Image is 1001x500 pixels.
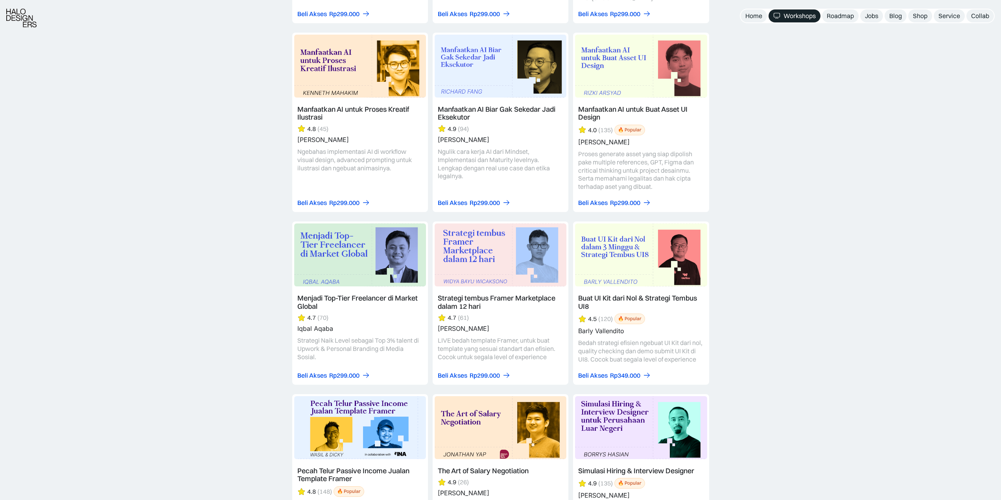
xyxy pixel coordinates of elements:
[297,199,327,207] div: Beli Akses
[438,371,467,380] div: Beli Akses
[610,199,640,207] div: Rp299.000
[908,9,932,22] a: Shop
[470,371,500,380] div: Rp299.000
[438,10,467,18] div: Beli Akses
[938,12,960,20] div: Service
[741,9,767,22] a: Home
[971,12,989,20] div: Collab
[329,10,359,18] div: Rp299.000
[438,199,467,207] div: Beli Akses
[470,10,500,18] div: Rp299.000
[913,12,927,20] div: Shop
[329,371,359,380] div: Rp299.000
[822,9,859,22] a: Roadmap
[934,9,965,22] a: Service
[860,9,883,22] a: Jobs
[578,371,608,380] div: Beli Akses
[610,371,640,380] div: Rp349.000
[578,10,651,18] a: Beli AksesRp299.000
[297,10,370,18] a: Beli AksesRp299.000
[966,9,994,22] a: Collab
[329,199,359,207] div: Rp299.000
[297,371,327,380] div: Beli Akses
[297,10,327,18] div: Beli Akses
[470,199,500,207] div: Rp299.000
[578,199,651,207] a: Beli AksesRp299.000
[297,371,370,380] a: Beli AksesRp299.000
[827,12,854,20] div: Roadmap
[783,12,816,20] div: Workshops
[865,12,878,20] div: Jobs
[438,199,511,207] a: Beli AksesRp299.000
[438,10,511,18] a: Beli AksesRp299.000
[578,371,651,380] a: Beli AksesRp349.000
[578,199,608,207] div: Beli Akses
[769,9,820,22] a: Workshops
[578,10,608,18] div: Beli Akses
[889,12,902,20] div: Blog
[438,371,511,380] a: Beli AksesRp299.000
[610,10,640,18] div: Rp299.000
[885,9,907,22] a: Blog
[745,12,762,20] div: Home
[297,199,370,207] a: Beli AksesRp299.000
